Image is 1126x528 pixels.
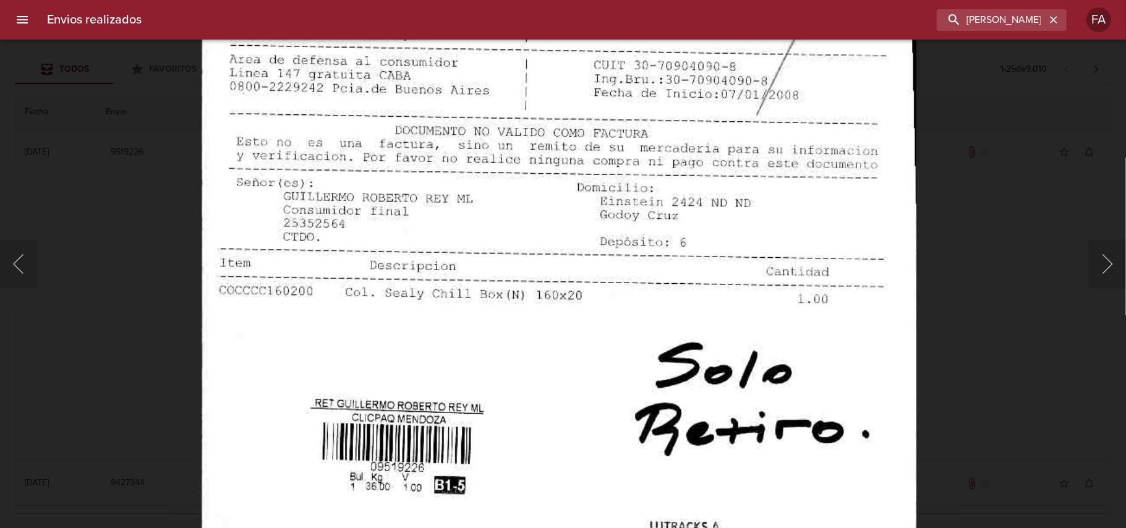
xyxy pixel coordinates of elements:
[47,10,142,30] h6: Envios realizados
[1086,7,1111,32] div: FA
[937,9,1046,31] input: buscar
[1086,7,1111,32] div: Abrir información de usuario
[7,5,37,35] button: menu
[1089,239,1126,289] button: Siguiente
